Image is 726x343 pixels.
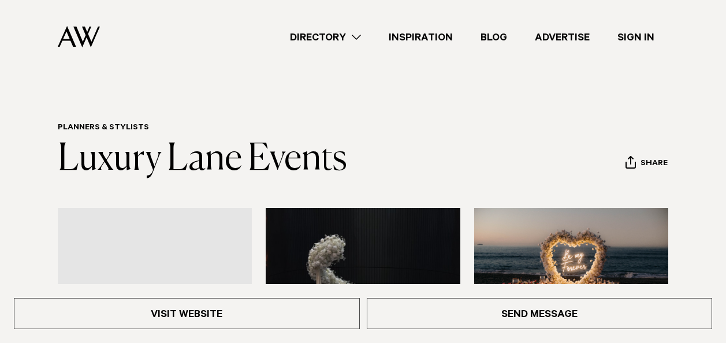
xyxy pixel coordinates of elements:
[14,298,360,329] a: Visit Website
[604,29,668,45] a: Sign In
[625,155,668,173] button: Share
[641,159,668,170] span: Share
[467,29,521,45] a: Blog
[58,26,100,47] img: Auckland Weddings Logo
[375,29,467,45] a: Inspiration
[521,29,604,45] a: Advertise
[367,298,713,329] a: Send Message
[58,124,149,133] a: Planners & Stylists
[276,29,375,45] a: Directory
[58,141,347,178] a: Luxury Lane Events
